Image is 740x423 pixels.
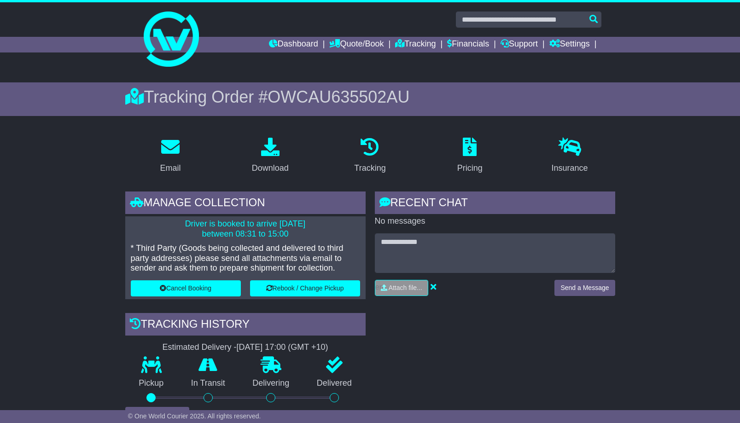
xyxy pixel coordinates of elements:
[125,313,366,338] div: Tracking history
[154,134,186,178] a: Email
[131,243,360,273] p: * Third Party (Goods being collected and delivered to third party addresses) please send all atta...
[552,162,588,174] div: Insurance
[447,37,489,52] a: Financials
[554,280,615,296] button: Send a Message
[269,37,318,52] a: Dashboard
[546,134,594,178] a: Insurance
[268,87,409,106] span: OWCAU635502AU
[239,378,303,388] p: Delivering
[125,87,615,107] div: Tracking Order #
[549,37,590,52] a: Settings
[329,37,384,52] a: Quote/Book
[375,191,615,216] div: RECENT CHAT
[375,216,615,226] p: No messages
[125,407,189,423] button: View Full Tracking
[395,37,436,52] a: Tracking
[451,134,489,178] a: Pricing
[125,378,178,388] p: Pickup
[177,378,239,388] p: In Transit
[250,280,360,296] button: Rebook / Change Pickup
[125,342,366,353] div: Estimated Delivery -
[128,412,261,420] span: © One World Courier 2025. All rights reserved.
[160,162,181,174] div: Email
[131,280,241,296] button: Cancel Booking
[252,162,289,174] div: Download
[131,219,360,239] p: Driver is booked to arrive [DATE] between 08:31 to 15:00
[457,162,483,174] div: Pricing
[246,134,295,178] a: Download
[348,134,391,178] a: Tracking
[125,191,366,216] div: Manage collection
[354,162,385,174] div: Tracking
[501,37,538,52] a: Support
[237,342,328,353] div: [DATE] 17:00 (GMT +10)
[303,378,366,388] p: Delivered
